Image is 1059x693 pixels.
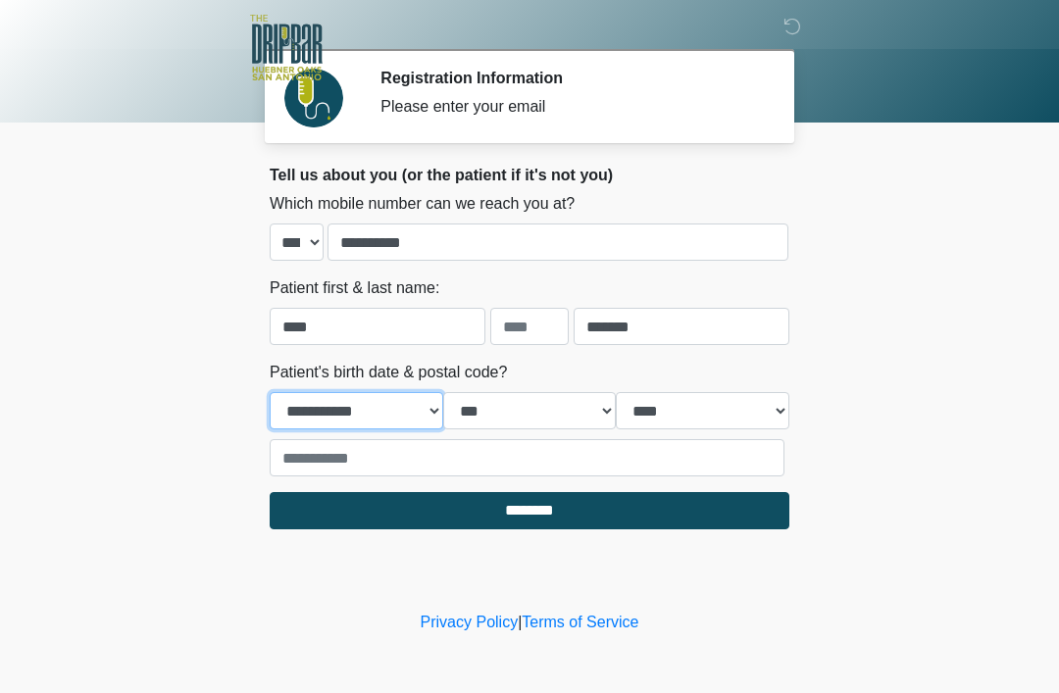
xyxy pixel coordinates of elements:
label: Patient's birth date & postal code? [270,361,507,384]
img: Agent Avatar [284,69,343,127]
label: Which mobile number can we reach you at? [270,192,575,216]
div: Please enter your email [380,95,760,119]
a: Privacy Policy [421,614,519,630]
a: Terms of Service [522,614,638,630]
h2: Tell us about you (or the patient if it's not you) [270,166,789,184]
a: | [518,614,522,630]
label: Patient first & last name: [270,276,439,300]
img: The DRIPBaR - The Strand at Huebner Oaks Logo [250,15,323,80]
